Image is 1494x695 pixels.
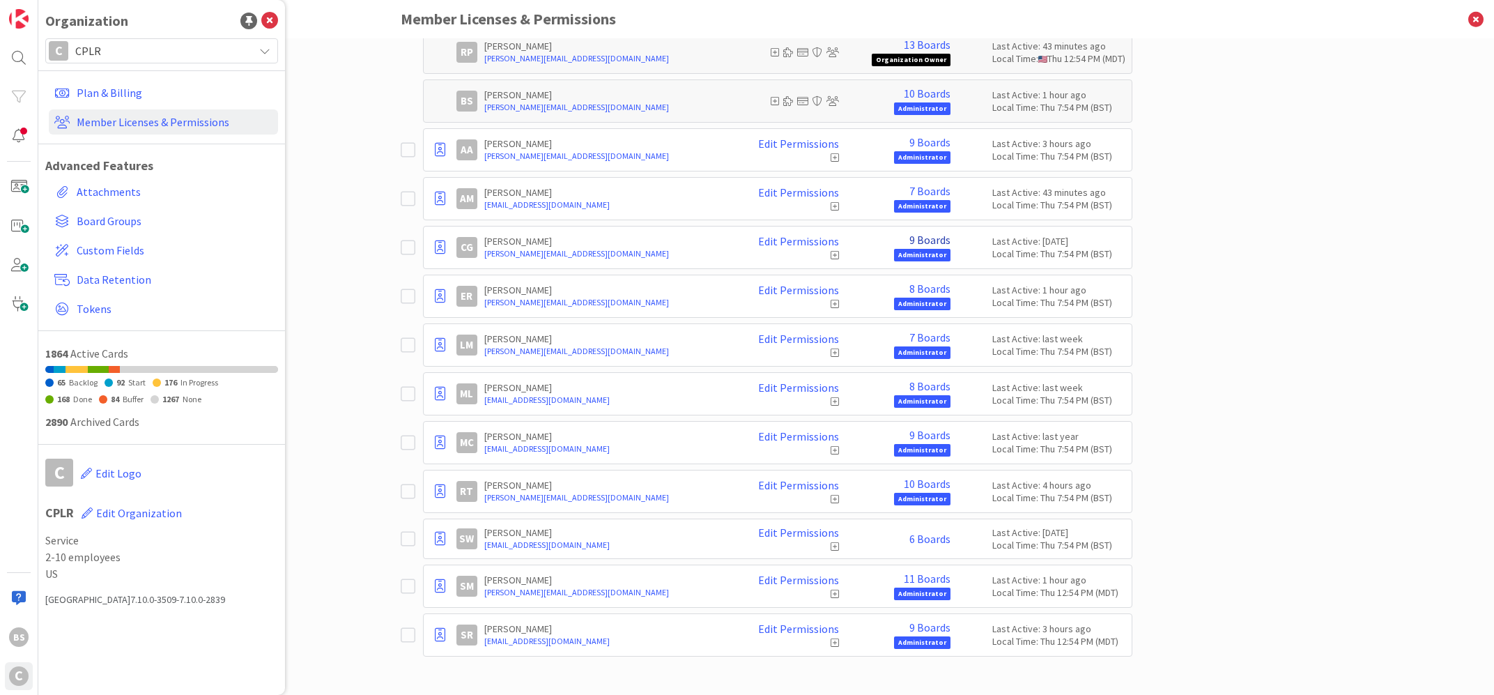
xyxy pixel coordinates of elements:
[904,38,950,51] a: 13 Boards
[484,574,727,586] p: [PERSON_NAME]
[45,532,278,549] span: Service
[456,139,477,160] div: AA
[992,345,1125,358] div: Local Time: Thu 7:54 PM (BST)
[758,430,839,443] a: Edit Permissions
[484,381,727,394] p: [PERSON_NAME]
[77,271,272,288] span: Data Retention
[484,430,727,443] p: [PERSON_NAME]
[164,377,177,388] span: 176
[57,377,66,388] span: 65
[904,572,950,585] a: 11 Boards
[992,199,1125,211] div: Local Time: Thu 7:54 PM (BST)
[484,345,727,358] a: [PERSON_NAME][EMAIL_ADDRESS][DOMAIN_NAME]
[80,459,142,488] button: Edit Logo
[73,394,92,404] span: Done
[77,242,272,259] span: Custom Fields
[484,52,727,65] a: [PERSON_NAME][EMAIL_ADDRESS][DOMAIN_NAME]
[49,80,278,105] a: Plan & Billing
[456,335,477,356] div: LM
[894,493,950,505] span: Administrator
[484,137,727,150] p: [PERSON_NAME]
[758,137,839,150] a: Edit Permissions
[116,377,125,388] span: 92
[77,300,272,317] span: Tokens
[45,565,278,582] span: US
[894,636,950,649] span: Administrator
[456,286,477,307] div: ER
[49,267,278,292] a: Data Retention
[992,491,1125,504] div: Local Time: Thu 7:54 PM (BST)
[894,588,950,600] span: Administrator
[992,586,1125,599] div: Local Time: Thu 12:54 PM (MDT)
[75,41,247,61] span: CPLR
[992,574,1125,586] div: Last Active: 1 hour ago
[484,296,727,309] a: [PERSON_NAME][EMAIL_ADDRESS][DOMAIN_NAME]
[992,539,1125,551] div: Local Time: Thu 7:54 PM (BST)
[456,432,477,453] div: MC
[484,235,727,247] p: [PERSON_NAME]
[992,430,1125,443] div: Last Active: last year
[909,621,950,634] a: 9 Boards
[992,381,1125,394] div: Last Active: last week
[45,10,128,31] div: Organization
[894,346,950,359] span: Administrator
[49,208,278,234] a: Board Groups
[992,101,1125,114] div: Local Time: Thu 7:54 PM (BST)
[1038,56,1047,63] img: us.png
[758,284,839,296] a: Edit Permissions
[49,109,278,135] a: Member Licenses & Permissions
[484,247,727,260] a: [PERSON_NAME][EMAIL_ADDRESS][DOMAIN_NAME]
[183,394,201,404] span: None
[909,533,950,545] a: 6 Boards
[9,627,29,647] div: BS
[894,298,950,310] span: Administrator
[456,383,477,404] div: ML
[484,150,727,162] a: [PERSON_NAME][EMAIL_ADDRESS][DOMAIN_NAME]
[484,479,727,491] p: [PERSON_NAME]
[894,200,950,213] span: Administrator
[992,235,1125,247] div: Last Active: [DATE]
[484,284,727,296] p: [PERSON_NAME]
[992,40,1125,52] div: Last Active: 43 minutes ago
[904,87,950,100] a: 10 Boards
[484,539,727,551] a: [EMAIL_ADDRESS][DOMAIN_NAME]
[9,666,29,686] div: C
[992,296,1125,309] div: Local Time: Thu 7:54 PM (BST)
[45,413,278,430] div: Archived Cards
[992,247,1125,260] div: Local Time: Thu 7:54 PM (BST)
[909,380,950,392] a: 8 Boards
[992,443,1125,455] div: Local Time: Thu 7:54 PM (BST)
[894,102,950,115] span: Administrator
[758,235,839,247] a: Edit Permissions
[904,478,950,490] a: 10 Boards
[894,249,950,261] span: Administrator
[123,394,144,404] span: Buffer
[57,394,70,404] span: 168
[484,186,727,199] p: [PERSON_NAME]
[992,479,1125,491] div: Last Active: 4 hours ago
[456,481,477,502] div: RT
[45,549,278,565] span: 2-10 employees
[45,345,278,362] div: Active Cards
[456,237,477,258] div: CG
[45,498,278,528] h1: CPLR
[992,284,1125,296] div: Last Active: 1 hour ago
[909,429,950,441] a: 9 Boards
[456,42,477,63] div: RP
[180,377,218,388] span: In Progress
[758,526,839,539] a: Edit Permissions
[45,346,68,360] span: 1864
[456,528,477,549] div: SW
[49,41,68,61] div: C
[9,9,29,29] img: Visit kanbanzone.com
[69,377,98,388] span: Backlog
[484,443,727,455] a: [EMAIL_ADDRESS][DOMAIN_NAME]
[758,574,839,586] a: Edit Permissions
[484,623,727,635] p: [PERSON_NAME]
[49,238,278,263] a: Custom Fields
[456,625,477,646] div: SR
[992,186,1125,199] div: Last Active: 43 minutes ago
[872,54,950,66] span: Organization Owner
[992,89,1125,101] div: Last Active: 1 hour ago
[909,136,950,148] a: 9 Boards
